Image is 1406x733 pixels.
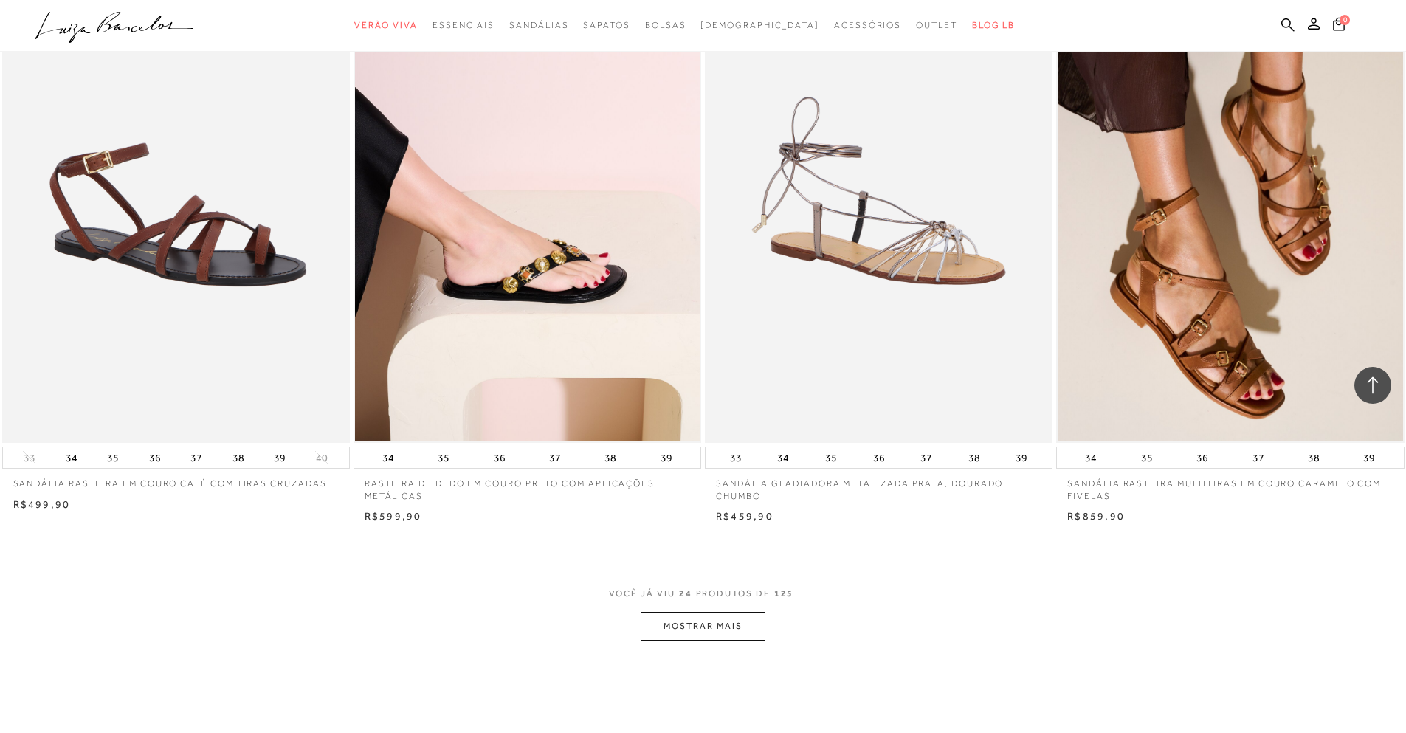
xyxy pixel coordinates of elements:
button: 38 [600,447,621,468]
button: 39 [1359,447,1379,468]
span: R$859,90 [1067,510,1125,522]
span: Sapatos [583,20,630,30]
button: 33 [19,451,40,465]
a: categoryNavScreenReaderText [433,12,494,39]
span: [DEMOGRAPHIC_DATA] [700,20,819,30]
span: R$499,90 [13,498,71,510]
button: 34 [378,447,399,468]
button: 0 [1329,16,1349,36]
a: RASTEIRA DE DEDO EM COURO PRETO COM APLICAÇÕES METÁLICAS [354,469,701,503]
span: BLOG LB [972,20,1015,30]
a: SANDÁLIA RASTEIRA MULTITIRAS EM COURO CARAMELO COM FIVELAS [1056,469,1404,503]
a: categoryNavScreenReaderText [583,12,630,39]
a: categoryNavScreenReaderText [645,12,686,39]
button: 36 [145,447,165,468]
button: 37 [916,447,937,468]
span: R$599,90 [365,510,422,522]
button: 34 [773,447,793,468]
button: 37 [186,447,207,468]
span: 125 [774,588,794,599]
button: 35 [821,447,841,468]
span: R$459,90 [716,510,773,522]
button: 33 [726,447,746,468]
span: Sandálias [509,20,568,30]
a: categoryNavScreenReaderText [834,12,901,39]
span: 24 [679,588,692,599]
button: 37 [545,447,565,468]
span: 0 [1340,15,1350,25]
a: BLOG LB [972,12,1015,39]
a: SANDÁLIA GLADIADORA METALIZADA PRATA, DOURADO E CHUMBO [705,469,1052,503]
button: 36 [869,447,889,468]
button: 40 [311,451,332,465]
button: 39 [656,447,677,468]
button: 35 [1137,447,1157,468]
span: Acessórios [834,20,901,30]
button: 35 [433,447,454,468]
a: categoryNavScreenReaderText [354,12,418,39]
span: VOCÊ JÁ VIU PRODUTOS DE [609,588,798,599]
button: 39 [269,447,290,468]
button: 38 [228,447,249,468]
button: 35 [103,447,123,468]
button: 36 [489,447,510,468]
button: 34 [1081,447,1101,468]
button: 36 [1192,447,1213,468]
button: 38 [1303,447,1324,468]
a: categoryNavScreenReaderText [916,12,957,39]
a: noSubCategoriesText [700,12,819,39]
button: 34 [61,447,82,468]
span: Outlet [916,20,957,30]
button: 39 [1011,447,1032,468]
span: Bolsas [645,20,686,30]
button: MOSTRAR MAIS [641,612,765,641]
a: SANDÁLIA RASTEIRA EM COURO CAFÉ COM TIRAS CRUZADAS [2,469,350,490]
span: Verão Viva [354,20,418,30]
a: categoryNavScreenReaderText [509,12,568,39]
button: 37 [1248,447,1269,468]
span: Essenciais [433,20,494,30]
button: 38 [964,447,985,468]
